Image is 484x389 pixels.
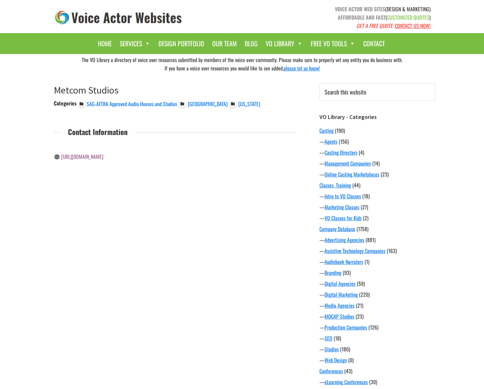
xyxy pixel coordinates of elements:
a: [US_STATE] [229,99,260,107]
a: Blog [242,36,261,51]
div: — [319,192,435,200]
a: Contact [360,36,388,51]
a: Assistive Technology Companies [325,247,385,255]
strong: AFFORDABLE AND FAST [338,14,385,21]
a: MOCAP Studios [325,312,354,320]
a: SEO [325,334,332,342]
span: [GEOGRAPHIC_DATA] [188,100,228,108]
div: — [319,345,435,353]
a: Company Database [319,225,355,233]
div: — [319,170,435,178]
a: Casting Directors [325,149,357,156]
span: (14) [372,159,380,167]
div: — [319,312,435,320]
a: [URL][DOMAIN_NAME] [61,153,103,160]
span: (44) [352,181,360,189]
a: Free VO Tools [308,36,358,51]
div: — [319,236,435,244]
span: SAG-AFTRA Approved Audio Houses and Studios [87,100,177,108]
a: Intro to VO Classes [325,192,361,200]
input: Search this website [319,84,435,101]
a: Design Portfolio [155,36,207,51]
em: GET A FREE QUOTE: [356,22,394,30]
span: (59) [357,280,365,287]
span: (23) [381,170,389,178]
span: (190) [335,127,345,134]
h3: VO Library - Categories [319,113,435,121]
span: Contact Information [61,126,135,138]
span: (4) [359,149,364,156]
a: Media Agencies [325,302,355,309]
span: (93) [343,269,351,276]
a: Production Companies [325,323,367,331]
a: Advertising Agencies [325,236,364,244]
span: CUSTOMIZED QUOTES [387,14,429,21]
span: (0) [348,356,354,364]
span: (43) [344,367,352,375]
a: Marketing Classes [325,203,359,211]
a: Services [117,36,154,51]
div: — [319,159,435,167]
span: (27) [361,203,368,211]
a: VO Library [262,36,306,51]
p: (DESIGN & MARKETING) ( ) [247,5,431,30]
span: (18) [334,334,341,342]
div: — [319,356,435,364]
a: Home [95,36,115,51]
span: (881) [365,236,375,244]
div: — [319,280,435,287]
a: Digital Agencies [325,280,356,287]
h1: Metcom Studios [54,84,295,96]
div: — [319,247,435,255]
span: (23) [356,312,364,320]
a: Conferences [319,367,343,375]
a: Classes, Training [319,181,351,189]
a: Branding [325,269,341,276]
span: (156) [339,138,349,145]
div: — [319,291,435,298]
span: (220) [359,291,370,298]
a: please let us know! [284,64,320,72]
a: [GEOGRAPHIC_DATA] [178,99,228,107]
span: (30) [369,378,377,386]
span: (1758) [356,225,368,233]
div: — [319,302,435,309]
article: Metcom Studios [54,84,295,175]
a: Management Companies [325,159,371,167]
span: (163) [387,247,397,255]
span: (18) [362,192,370,200]
div: — [319,323,435,331]
div: — [319,334,435,342]
span: (126) [368,323,378,331]
div: — [319,138,435,145]
div: — [319,378,435,386]
span: [US_STATE] [238,100,260,108]
span: (2) [363,214,368,222]
a: CONTACT US NOW! [395,22,431,30]
a: SAG-AFTRA Approved Audio Houses and Studios [78,99,177,107]
a: Audiobook Narrators [325,258,363,266]
div: Categories [54,99,77,107]
div: — [319,258,435,266]
a: Online Casting Marketplaces [325,170,379,178]
span: (21) [356,302,363,309]
a: eLearning Conferences [325,378,368,386]
div: The VO Library a directory of voice over resources submitted by members of the voice over communi... [49,54,435,74]
div: — [319,149,435,156]
span: (180) [340,345,350,353]
div: — [319,214,435,222]
a: Agents [325,138,337,145]
a: VO Classes for Kids [325,214,362,222]
img: voice_actor_websites_logo [54,9,183,26]
a: Casting [319,127,334,134]
a: Digital Marketing [325,291,358,298]
div: — [319,203,435,211]
strong: VOICE ACTOR WEB SITES [335,5,385,13]
div: — [319,269,435,276]
a: Studios [325,345,339,353]
span: (1) [365,258,369,266]
a: Our Team [209,36,240,51]
a: Web Design [325,356,347,364]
